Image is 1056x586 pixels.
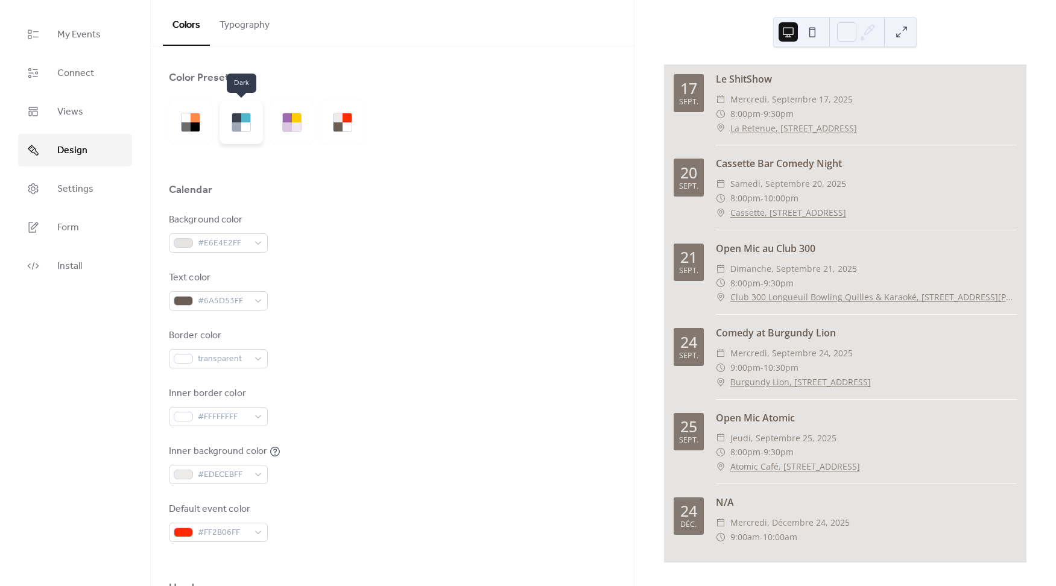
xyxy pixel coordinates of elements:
span: Install [57,259,82,274]
a: La Retenue, [STREET_ADDRESS] [730,121,857,136]
span: - [760,107,764,121]
div: ​ [716,361,726,375]
span: Views [57,105,83,119]
span: mercredi, septembre 24, 2025 [730,346,853,361]
a: Install [18,250,132,282]
div: ​ [716,459,726,474]
div: ​ [716,530,726,544]
div: Default event color [169,502,265,517]
span: #EDECEBFF [198,468,248,482]
div: ​ [716,177,726,191]
div: ​ [716,375,726,389]
div: ​ [716,191,726,206]
span: Connect [57,66,94,81]
div: 17 [680,81,697,96]
div: Inner background color [169,444,267,459]
div: ​ [716,121,726,136]
a: Burgundy Lion, [STREET_ADDRESS] [730,375,871,389]
a: Atomic Café, [STREET_ADDRESS] [730,459,860,474]
span: mercredi, septembre 17, 2025 [730,92,853,107]
div: ​ [716,445,726,459]
div: 25 [680,419,697,434]
span: 10:00pm [764,191,798,206]
a: Cassette, [STREET_ADDRESS] [730,206,846,220]
div: Color Presets [169,71,235,85]
span: 8:00pm [730,445,760,459]
a: My Events [18,18,132,51]
a: Design [18,134,132,166]
span: 8:00pm [730,191,760,206]
div: ​ [716,262,726,276]
div: déc. [680,521,697,529]
span: Design [57,143,87,158]
div: ​ [716,107,726,121]
span: #FFFFFFFF [198,410,248,424]
div: 24 [680,335,697,350]
span: #FF2B06FF [198,526,248,540]
div: Open Mic Atomic [716,411,1017,425]
span: 9:30pm [764,276,794,291]
a: Settings [18,172,132,205]
span: 9:30pm [764,445,794,459]
div: ​ [716,346,726,361]
div: Inner border color [169,386,265,401]
div: 20 [680,165,697,180]
div: Comedy at Burgundy Lion [716,326,1017,340]
div: Cassette Bar Comedy Night [716,156,1017,171]
span: 8:00pm [730,107,760,121]
span: 9:00am [730,530,760,544]
span: 10:30pm [764,361,798,375]
a: Club 300 Longueuil Bowling Quilles & Karaoké, [STREET_ADDRESS][PERSON_NAME] [730,290,1017,304]
a: Views [18,95,132,128]
div: sept. [679,183,698,191]
div: sept. [679,267,698,275]
span: samedi, septembre 20, 2025 [730,177,846,191]
div: Open Mic au Club 300 [716,241,1017,256]
div: ​ [716,290,726,304]
span: 9:00pm [730,361,760,375]
span: 9:30pm [764,107,794,121]
span: 10:00am [763,530,797,544]
a: Form [18,211,132,244]
div: ​ [716,92,726,107]
div: sept. [679,352,698,360]
div: ​ [716,515,726,530]
span: mercredi, décembre 24, 2025 [730,515,850,530]
div: Le ShitShow [716,72,1017,86]
span: dimanche, septembre 21, 2025 [730,262,857,276]
div: Border color [169,329,265,343]
span: Settings [57,182,93,197]
span: Form [57,221,79,235]
div: 24 [680,503,697,518]
div: Text color [169,271,265,285]
span: - [760,276,764,291]
span: - [760,530,763,544]
span: #E6E4E2FF [198,236,248,251]
span: My Events [57,28,101,42]
div: Background color [169,213,265,227]
div: ​ [716,276,726,291]
span: transparent [198,352,248,367]
div: Calendar [169,183,212,197]
div: 21 [680,250,697,265]
div: N/A [716,495,1017,509]
span: - [760,361,764,375]
div: ​ [716,431,726,446]
a: Connect [18,57,132,89]
span: #6A5D53FF [198,294,248,309]
span: - [760,191,764,206]
span: jeudi, septembre 25, 2025 [730,431,836,446]
span: Dark [227,74,256,93]
div: sept. [679,98,698,106]
span: - [760,445,764,459]
div: ​ [716,206,726,220]
span: 8:00pm [730,276,760,291]
div: sept. [679,436,698,444]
